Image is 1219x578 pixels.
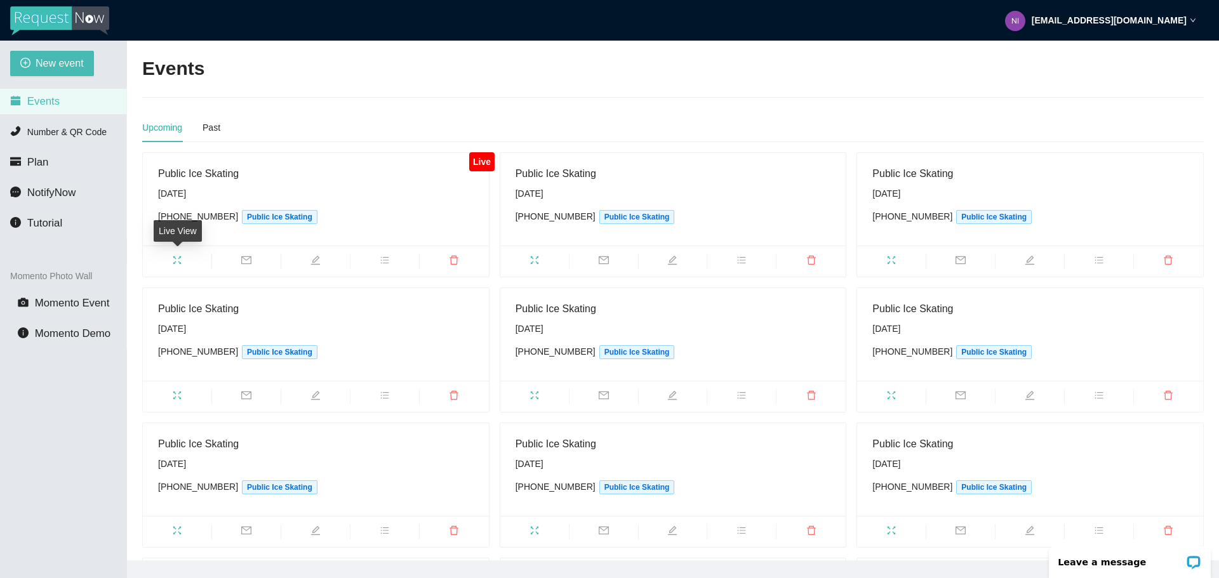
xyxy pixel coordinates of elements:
[857,390,926,404] span: fullscreen
[242,210,317,224] span: Public Ice Skating
[516,209,831,224] div: [PHONE_NUMBER]
[27,187,76,199] span: NotifyNow
[872,436,1188,452] div: Public Ice Skating
[599,210,675,224] span: Public Ice Skating
[926,390,995,404] span: mail
[872,345,1188,359] div: [PHONE_NUMBER]
[1005,11,1025,31] img: 7940b34e972d98f702301fe925ff6c28
[158,436,474,452] div: Public Ice Skating
[143,390,211,404] span: fullscreen
[10,6,109,36] img: RequestNow
[516,345,831,359] div: [PHONE_NUMBER]
[1065,255,1133,269] span: bars
[599,480,675,494] span: Public Ice Skating
[872,187,1188,200] div: [DATE]
[639,255,707,269] span: edit
[956,480,1032,494] span: Public Ice Skating
[143,255,211,269] span: fullscreen
[516,480,831,494] div: [PHONE_NUMBER]
[516,322,831,336] div: [DATE]
[35,297,110,309] span: Momento Event
[18,297,29,308] span: camera
[996,525,1064,539] span: edit
[203,121,220,135] div: Past
[776,390,846,404] span: delete
[27,95,60,107] span: Events
[10,95,21,106] span: calendar
[996,390,1064,404] span: edit
[10,126,21,136] span: phone
[142,121,182,135] div: Upcoming
[27,127,107,137] span: Number & QR Code
[956,210,1032,224] span: Public Ice Skating
[35,327,110,339] span: Momento Demo
[469,152,494,171] div: Live
[281,390,350,404] span: edit
[996,255,1064,269] span: edit
[143,525,211,539] span: fullscreen
[350,525,419,539] span: bars
[20,58,30,70] span: plus-circle
[872,457,1188,471] div: [DATE]
[420,255,489,269] span: delete
[1190,17,1196,23] span: down
[570,525,638,539] span: mail
[158,345,474,359] div: [PHONE_NUMBER]
[872,209,1188,224] div: [PHONE_NUMBER]
[158,209,474,224] div: [PHONE_NUMBER]
[350,390,419,404] span: bars
[242,480,317,494] span: Public Ice Skating
[10,51,94,76] button: plus-circleNew event
[154,220,202,242] div: Live View
[1041,538,1219,578] iframe: LiveChat chat widget
[158,301,474,317] div: Public Ice Skating
[776,525,846,539] span: delete
[1134,255,1203,269] span: delete
[27,217,62,229] span: Tutorial
[1134,525,1203,539] span: delete
[707,390,776,404] span: bars
[10,156,21,167] span: credit-card
[420,390,489,404] span: delete
[242,345,317,359] span: Public Ice Skating
[158,166,474,181] div: Public Ice Skating
[599,345,675,359] span: Public Ice Skating
[956,345,1032,359] span: Public Ice Skating
[158,187,474,200] div: [DATE]
[212,525,281,539] span: mail
[27,156,49,168] span: Plan
[776,255,846,269] span: delete
[872,322,1188,336] div: [DATE]
[212,255,281,269] span: mail
[570,390,638,404] span: mail
[36,55,84,71] span: New event
[926,255,995,269] span: mail
[1134,390,1203,404] span: delete
[142,56,204,82] h2: Events
[639,390,707,404] span: edit
[500,390,569,404] span: fullscreen
[158,480,474,494] div: [PHONE_NUMBER]
[158,457,474,471] div: [DATE]
[158,322,474,336] div: [DATE]
[707,255,776,269] span: bars
[926,525,995,539] span: mail
[420,525,489,539] span: delete
[212,390,281,404] span: mail
[350,255,419,269] span: bars
[857,525,926,539] span: fullscreen
[872,480,1188,494] div: [PHONE_NUMBER]
[281,255,350,269] span: edit
[18,327,29,338] span: info-circle
[500,255,569,269] span: fullscreen
[872,301,1188,317] div: Public Ice Skating
[570,255,638,269] span: mail
[10,217,21,228] span: info-circle
[516,187,831,200] div: [DATE]
[707,525,776,539] span: bars
[857,255,926,269] span: fullscreen
[516,301,831,317] div: Public Ice Skating
[516,166,831,181] div: Public Ice Skating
